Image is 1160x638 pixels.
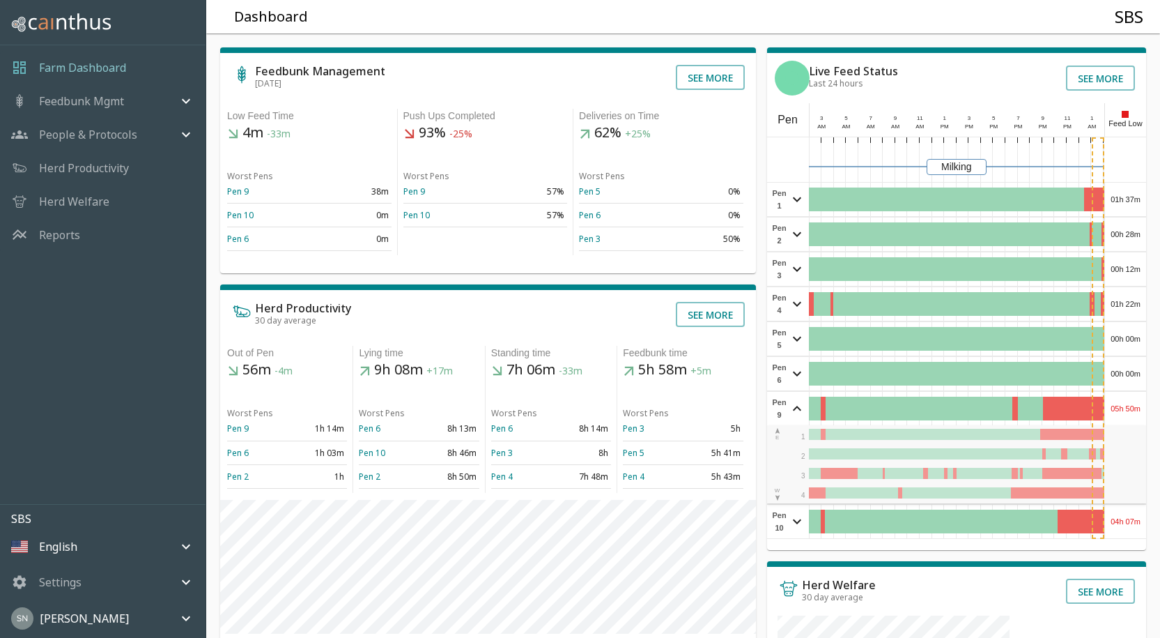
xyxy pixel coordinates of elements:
p: SBS [11,510,206,527]
a: Pen 10 [227,209,254,221]
h5: 4m [227,123,392,143]
div: 01h 22m [1105,287,1146,321]
button: See more [676,302,745,327]
div: 05h 50m [1105,392,1146,425]
a: Pen 10 [359,447,385,459]
h6: Herd Productivity [255,303,351,314]
span: -33m [559,365,582,378]
div: Deliveries on Time [579,109,743,123]
div: Feed Low [1104,103,1146,137]
div: 00h 00m [1105,357,1146,390]
p: Settings [39,574,82,591]
div: 11 [1061,114,1074,123]
span: PM [1039,123,1047,130]
a: Pen 3 [491,447,513,459]
a: Farm Dashboard [39,59,126,76]
td: 5h 41m [683,441,743,464]
div: 1 [1086,114,1099,123]
span: Worst Pens [403,170,449,182]
td: 0m [309,204,392,227]
span: [DATE] [255,77,281,89]
span: -4m [274,365,293,378]
h6: Herd Welfare [802,579,876,591]
div: 00h 28m [1105,218,1146,251]
a: Pen 10 [403,209,430,221]
td: 5h [683,417,743,441]
span: Pen 4 [771,291,789,317]
span: 1 [801,433,805,441]
td: 7h 48m [551,464,611,488]
span: +25% [625,128,651,141]
div: Standing time [491,346,611,360]
span: AM [817,123,826,130]
span: Worst Pens [227,407,273,419]
span: PM [941,123,949,130]
div: 11 [914,114,927,123]
div: Feedbunk time [623,346,743,360]
td: 50% [661,227,743,251]
a: Pen 2 [227,471,249,483]
div: 5 [987,114,1000,123]
span: Worst Pens [491,407,537,419]
h5: Dashboard [234,8,308,26]
span: AM [842,123,851,130]
p: English [39,538,77,555]
a: Pen 5 [579,185,601,197]
span: PM [965,123,973,130]
div: 1 [938,114,951,123]
h5: 56m [227,360,347,380]
span: 30 day average [802,591,863,603]
span: 3 [801,472,805,480]
div: Lying time [359,346,479,360]
td: 8h 46m [419,441,479,464]
span: Worst Pens [227,170,273,182]
span: -33m [267,128,291,141]
span: +5m [690,365,711,378]
td: 1h [287,464,347,488]
span: PM [1014,123,1022,130]
span: +17m [426,365,453,378]
a: Pen 6 [359,423,380,434]
p: Herd Productivity [39,160,129,176]
p: Herd Welfare [39,193,109,210]
img: 45cffdf61066f8072b93f09263145446 [11,607,33,630]
span: AM [1088,123,1096,130]
span: PM [989,123,998,130]
span: AM [891,123,899,130]
a: Pen 9 [403,185,425,197]
p: People & Protocols [39,126,137,143]
span: Pen 3 [771,257,789,282]
td: 5h 43m [683,464,743,488]
h6: Live Feed Status [809,66,898,77]
div: Push Ups Completed [403,109,568,123]
h5: 93% [403,123,568,143]
h4: SBS [1115,6,1143,27]
div: 7 [1012,114,1025,123]
div: 9 [889,114,902,123]
div: 00h 00m [1105,322,1146,356]
a: Pen 6 [579,209,601,221]
a: Pen 6 [227,447,249,459]
div: 9 [1037,114,1049,123]
p: [PERSON_NAME] [40,610,129,627]
td: 0% [661,180,743,204]
div: 7 [865,114,877,123]
div: Low Feed Time [227,109,392,123]
td: 0m [309,227,392,251]
a: Pen 5 [623,447,644,459]
a: Reports [39,227,80,243]
a: Pen 3 [579,233,601,245]
h5: 7h 06m [491,360,611,380]
span: AM [915,123,924,130]
h6: Feedbunk Management [255,66,385,77]
span: Worst Pens [359,407,405,419]
p: Feedbunk Mgmt [39,93,124,109]
span: Pen 2 [771,222,789,247]
td: 8h 14m [551,417,611,441]
span: Pen 1 [771,187,789,212]
span: Pen 6 [771,361,789,386]
td: 1h 03m [287,441,347,464]
span: Worst Pens [623,407,669,419]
